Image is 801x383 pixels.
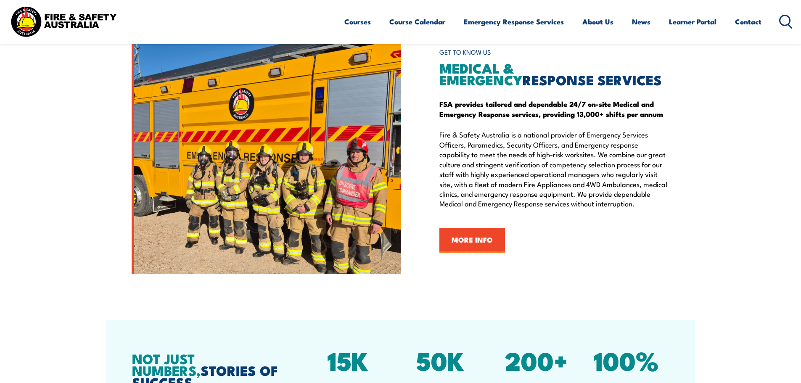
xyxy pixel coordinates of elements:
[439,98,663,119] strong: FSA provides tailored and dependable 24/7 on-site Medical and Emergency Response services, provid...
[389,11,445,33] a: Course Calendar
[735,11,761,33] a: Contact
[505,340,568,380] span: 200+
[594,340,658,380] span: 100%
[132,348,201,380] strong: NOT JUST NUMBERS,
[632,11,650,33] a: News
[464,11,564,33] a: Emergency Response Services
[132,24,401,274] img: Homepage MERS
[439,62,670,85] h2: RESPONSE SERVICES
[439,228,505,253] a: MORE INFO
[416,340,464,380] span: 50K
[669,11,716,33] a: Learner Portal
[328,340,368,380] span: 15K
[582,11,613,33] a: About Us
[344,11,371,33] a: Courses
[439,57,523,90] span: MEDICAL & EMERGENCY
[439,129,670,208] p: Fire & Safety Australia is a national provider of Emergency Services Officers, Paramedics, Securi...
[439,45,670,60] h6: GET TO KNOW US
